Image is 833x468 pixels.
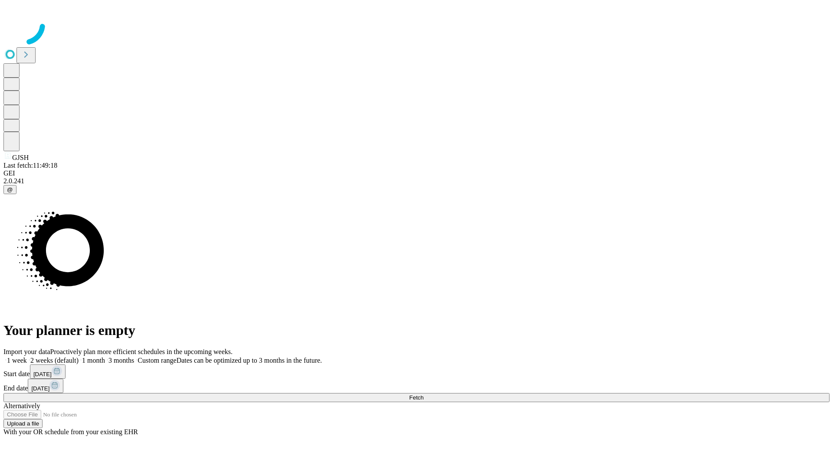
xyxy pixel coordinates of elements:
[7,186,13,193] span: @
[3,185,16,194] button: @
[108,357,134,364] span: 3 months
[3,364,830,379] div: Start date
[138,357,176,364] span: Custom range
[3,428,138,435] span: With your OR schedule from your existing EHR
[82,357,105,364] span: 1 month
[7,357,27,364] span: 1 week
[3,322,830,338] h1: Your planner is empty
[3,177,830,185] div: 2.0.241
[12,154,29,161] span: GJSH
[30,364,66,379] button: [DATE]
[3,379,830,393] div: End date
[3,162,57,169] span: Last fetch: 11:49:18
[3,348,50,355] span: Import your data
[3,169,830,177] div: GEI
[3,419,43,428] button: Upload a file
[28,379,63,393] button: [DATE]
[30,357,79,364] span: 2 weeks (default)
[177,357,322,364] span: Dates can be optimized up to 3 months in the future.
[33,371,52,377] span: [DATE]
[50,348,233,355] span: Proactively plan more efficient schedules in the upcoming weeks.
[31,385,49,392] span: [DATE]
[3,402,40,409] span: Alternatively
[409,394,423,401] span: Fetch
[3,393,830,402] button: Fetch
